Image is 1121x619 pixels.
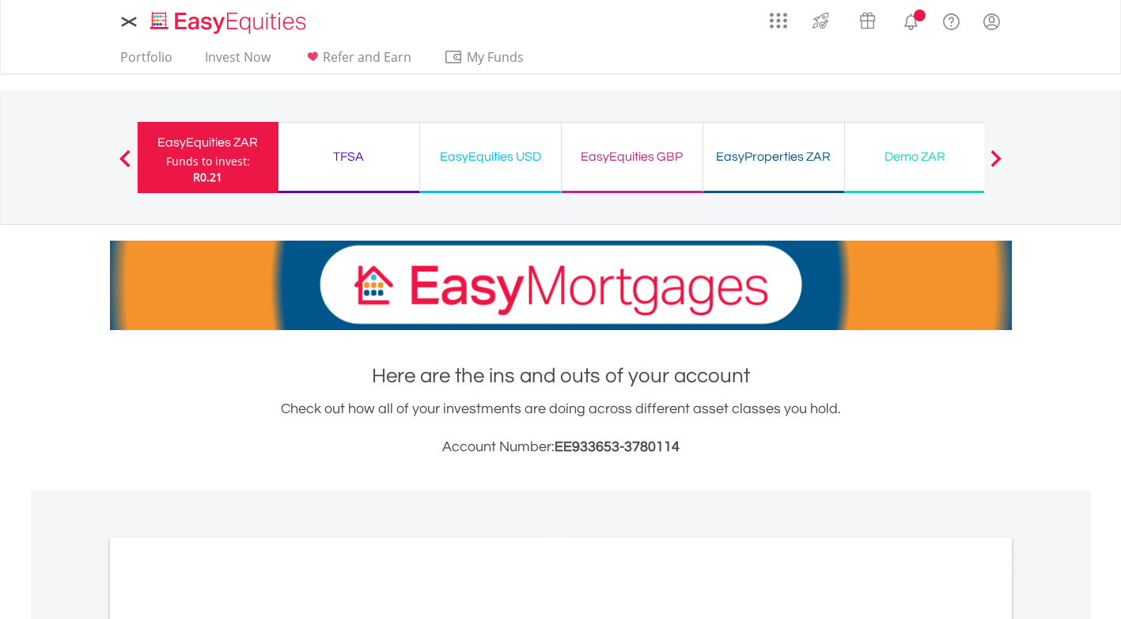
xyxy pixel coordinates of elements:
[854,8,881,33] img: vouchers-v2.svg
[199,49,277,74] a: Invest Now
[980,158,1012,173] button: Next
[147,9,312,36] img: EasyEquities_Logo.png
[110,362,1012,390] h1: Here are the ins and outs of your account
[193,169,222,184] span: R0.21
[110,436,1012,458] h3: Account Number:
[109,158,141,173] button: Previous
[110,398,1012,458] div: Check out how all of your investments are doing across different asset classes you hold.
[144,4,312,36] a: Home page
[713,146,835,168] div: EasyProperties ZAR
[110,241,1012,330] img: EasyMortage Promotion Banner
[971,4,1012,39] a: My Profile
[297,49,418,74] a: Refer and Earn
[288,146,410,168] div: TFSA
[931,4,971,36] a: FAQ's and Support
[430,146,551,168] div: EasyEquities USD
[166,154,250,169] div: Funds to invest:
[891,4,931,36] a: Notifications
[854,146,976,168] div: Demo ZAR
[844,4,891,33] a: Vouchers
[571,146,693,168] div: EasyEquities GBP
[147,131,269,154] div: EasyEquities ZAR
[770,12,787,29] img: grid-menu-icon.svg
[323,48,411,66] span: Refer and Earn
[759,4,797,29] a: AppsGrid
[555,439,680,454] span: EE933653-3780114
[114,49,179,74] a: Portfolio
[444,47,547,67] span: My Funds
[808,8,834,33] img: thrive-v2.svg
